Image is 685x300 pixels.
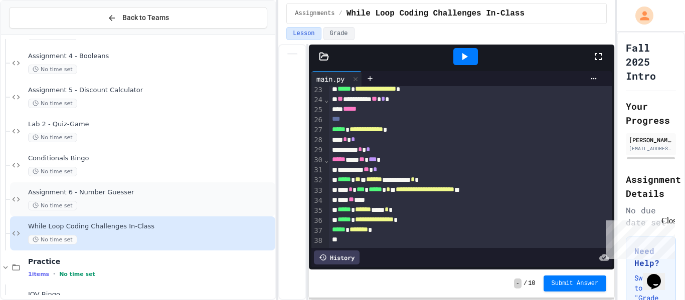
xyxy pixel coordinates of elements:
[28,65,77,74] span: No time set
[311,206,324,216] div: 35
[295,10,334,18] span: Assignments
[28,235,77,244] span: No time set
[53,270,55,278] span: •
[311,105,324,115] div: 25
[28,257,273,266] span: Practice
[122,13,169,23] span: Back to Teams
[311,186,324,196] div: 33
[626,172,676,200] h2: Assignment Details
[514,278,522,288] span: -
[28,154,273,163] span: Conditionals Bingo
[629,135,673,144] div: [PERSON_NAME]
[626,41,676,83] h1: Fall 2025 Intro
[28,167,77,176] span: No time set
[339,10,342,18] span: /
[28,201,77,210] span: No time set
[311,71,362,86] div: main.py
[28,120,273,129] span: Lab 2 - Quiz-Game
[544,275,607,291] button: Submit Answer
[311,115,324,125] div: 26
[626,99,676,127] h2: Your Progress
[602,216,675,259] iframe: chat widget
[28,188,273,197] span: Assignment 6 - Number Guesser
[4,4,69,64] div: Chat with us now!Close
[528,279,535,287] span: 10
[286,27,321,40] button: Lesson
[311,95,324,105] div: 24
[311,145,324,155] div: 29
[311,226,324,236] div: 37
[28,290,273,299] span: IOV Bingo
[311,125,324,135] div: 27
[629,145,673,152] div: [EMAIL_ADDRESS][DOMAIN_NAME]
[28,52,273,61] span: Assignment 4 - Booleans
[311,236,324,246] div: 38
[324,96,329,104] span: Fold line
[9,7,267,29] button: Back to Teams
[311,165,324,175] div: 31
[311,216,324,226] div: 36
[347,8,525,20] span: While Loop Coding Challenges In-Class
[28,222,273,231] span: While Loop Coding Challenges In-Class
[311,135,324,145] div: 28
[552,279,599,287] span: Submit Answer
[311,155,324,165] div: 30
[28,271,49,277] span: 1 items
[314,250,360,264] div: History
[626,204,676,228] div: No due date set
[311,196,324,206] div: 34
[311,74,350,84] div: main.py
[311,175,324,185] div: 32
[28,86,273,95] span: Assignment 5 - Discount Calculator
[324,156,329,164] span: Fold line
[643,260,675,290] iframe: chat widget
[28,99,77,108] span: No time set
[311,85,324,95] div: 23
[59,271,95,277] span: No time set
[524,279,527,287] span: /
[625,4,656,27] div: My Account
[28,133,77,142] span: No time set
[323,27,355,40] button: Grade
